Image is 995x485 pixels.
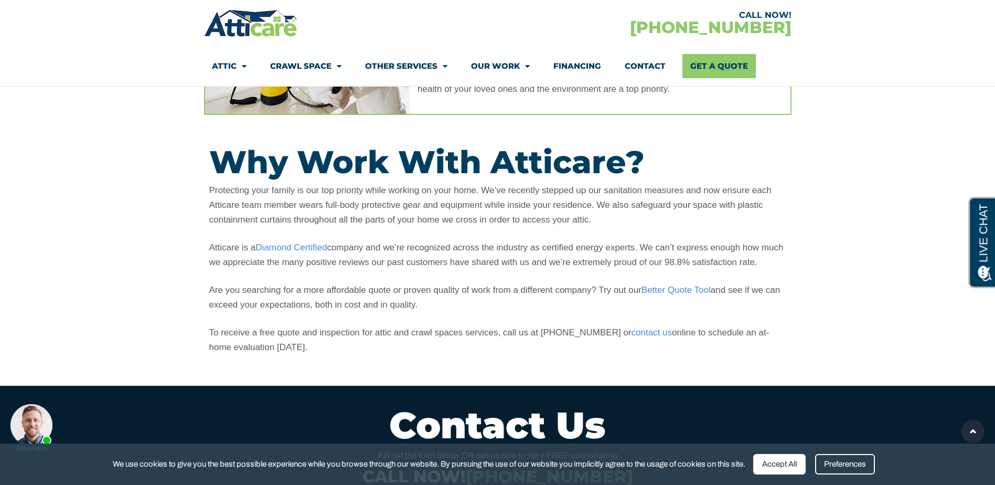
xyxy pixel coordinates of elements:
[255,242,327,252] a: Diamond Certified
[209,285,780,310] span: and see if we can exceed your expectations, both in cost and in quality.
[270,54,341,78] a: Crawl Space
[113,458,745,471] span: We use cookies to give you the best possible experience while you browse through our website. By ...
[471,54,530,78] a: Our Work
[753,454,806,475] div: Accept All
[212,54,247,78] a: Attic
[26,8,84,22] span: Opens a chat window
[815,454,875,475] div: Preferences
[209,328,632,338] span: To receive a free quote and inspection for attic and crawl spaces services, call us at [PHONE_NUM...
[641,285,711,295] a: Better Quote Tool
[212,54,784,78] nav: Menu
[553,54,601,78] a: Financing
[209,242,256,252] span: Atticare is a
[632,328,672,338] a: contact us
[5,401,58,454] iframe: Chat Invitation
[682,54,756,78] a: Get A Quote
[209,285,641,295] span: Are you searching for a more affordable quote or proven quality of work from a different company?...
[498,11,791,19] div: CALL NOW!
[209,185,772,225] span: Protecting your family is our top priority while working on your home. We’ve recently stepped up ...
[209,242,784,267] span: company and we’re recognized across the industry as certified energy experts. We can’t express en...
[209,328,769,352] span: online to schedule an at-home evaluation [DATE].
[625,54,666,78] a: Contact
[365,54,447,78] a: Other Services
[209,146,786,178] h3: Why Work With Atticare?
[209,407,786,444] h2: Contact Us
